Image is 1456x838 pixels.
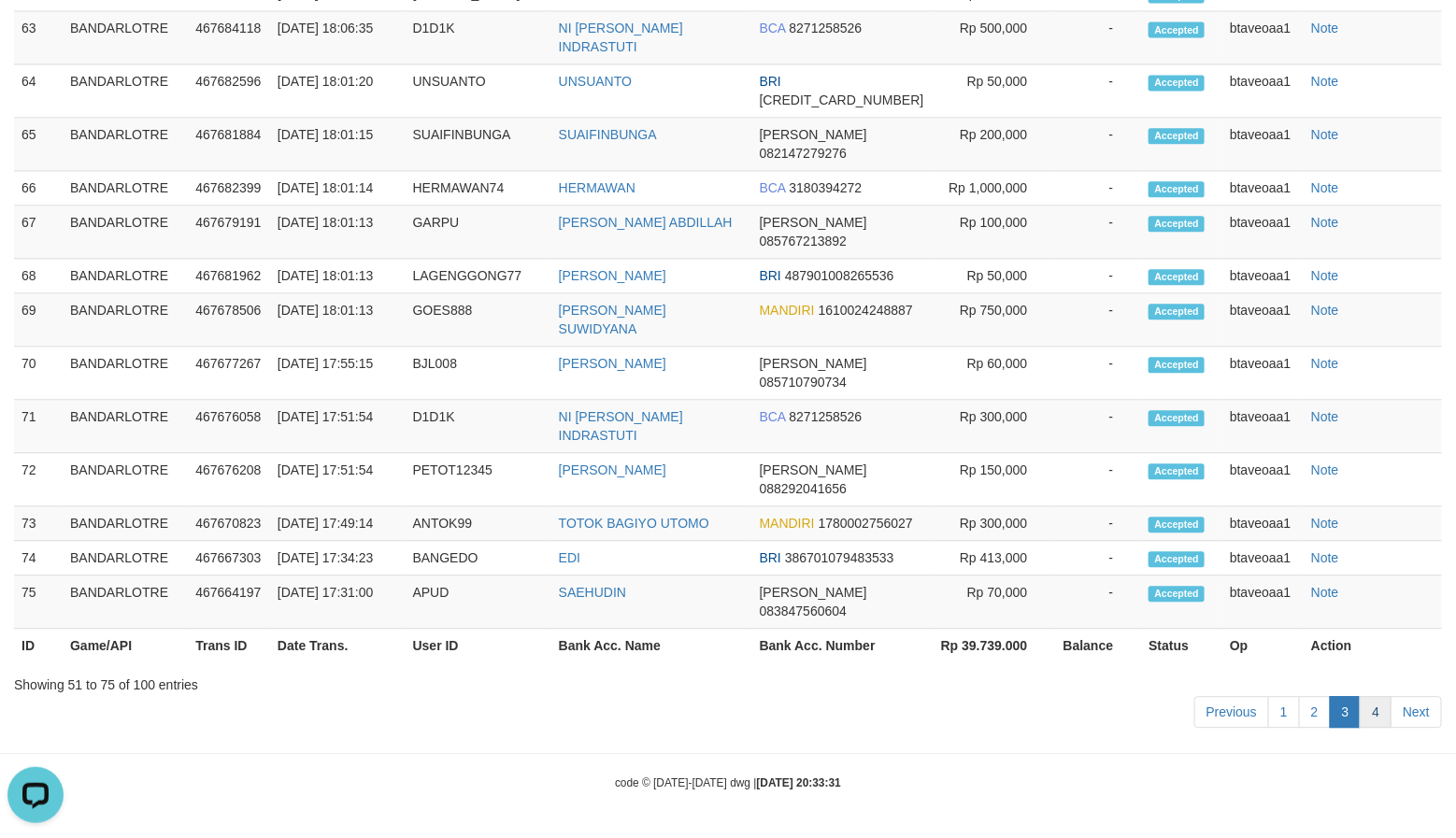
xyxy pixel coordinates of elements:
[931,400,1055,453] td: Rp 300,000
[559,409,683,443] a: NI [PERSON_NAME] INDRASTUTI
[760,234,847,249] span: Copy 085767213892 to clipboard
[1149,269,1205,285] span: Accepted
[760,92,924,107] span: Copy 342901029974538 to clipboard
[1222,506,1304,541] td: btaveoaa1
[760,356,867,371] span: [PERSON_NAME]
[1311,268,1339,283] a: Note
[1222,118,1304,171] td: btaveoaa1
[1311,215,1339,230] a: Note
[1360,696,1392,728] a: 4
[14,400,63,453] td: 71
[63,506,188,541] td: BANDARLOTRE
[1222,11,1304,64] td: btaveoaa1
[188,206,270,259] td: 467679191
[1311,21,1339,36] a: Note
[1149,357,1205,373] span: Accepted
[931,541,1055,575] td: Rp 413,000
[14,668,1442,694] div: Showing 51 to 75 of 100 entries
[1194,696,1269,728] a: Previous
[1299,696,1331,728] a: 2
[1311,356,1339,371] a: Note
[1222,259,1304,293] td: btaveoaa1
[406,453,551,506] td: PETOT12345
[931,11,1055,64] td: Rp 500,000
[1055,453,1141,506] td: -
[760,550,781,565] span: BRI
[760,604,847,618] span: Copy 083847560604 to clipboard
[270,293,406,347] td: [DATE] 18:01:13
[63,453,188,506] td: BANDARLOTRE
[1222,400,1304,453] td: btaveoaa1
[14,453,63,506] td: 72
[760,21,786,36] span: BCA
[63,541,188,575] td: BANDARLOTRE
[14,64,63,118] td: 64
[559,127,657,142] a: SUAIFINBUNGA
[270,171,406,206] td: [DATE] 18:01:14
[559,462,666,477] a: [PERSON_NAME]
[270,118,406,171] td: [DATE] 18:01:15
[14,347,63,400] td: 70
[559,74,632,89] a: UNSUANTO
[406,171,551,206] td: HERMAWAN74
[559,356,666,371] a: [PERSON_NAME]
[270,453,406,506] td: [DATE] 17:51:54
[785,268,894,283] span: Copy 487901008265536 to clipboard
[1055,118,1141,171] td: -
[1311,180,1339,195] a: Note
[1149,517,1205,533] span: Accepted
[1055,259,1141,293] td: -
[63,575,188,629] td: BANDARLOTRE
[406,64,551,118] td: UNSUANTO
[14,629,63,663] th: ID
[559,303,666,336] a: [PERSON_NAME] SUWIDYANA
[63,259,188,293] td: BANDARLOTRE
[1222,629,1304,663] th: Op
[1149,181,1205,197] span: Accepted
[559,215,733,230] a: [PERSON_NAME] ABDILLAH
[1141,629,1222,663] th: Status
[188,171,270,206] td: 467682399
[1222,541,1304,575] td: btaveoaa1
[188,64,270,118] td: 467682596
[615,776,841,789] small: code © [DATE]-[DATE] dwg |
[1311,303,1339,318] a: Note
[14,118,63,171] td: 65
[270,575,406,629] td: [DATE] 17:31:00
[760,409,786,424] span: BCA
[1311,585,1339,600] a: Note
[819,303,913,318] span: Copy 1610024248887 to clipboard
[270,506,406,541] td: [DATE] 17:49:14
[63,293,188,347] td: BANDARLOTRE
[188,506,270,541] td: 467670823
[63,64,188,118] td: BANDARLOTRE
[1330,696,1362,728] a: 3
[188,541,270,575] td: 467667303
[1222,347,1304,400] td: btaveoaa1
[1055,541,1141,575] td: -
[188,11,270,64] td: 467684118
[559,516,709,531] a: TOTOK BAGIYO UTOMO
[931,206,1055,259] td: Rp 100,000
[1055,506,1141,541] td: -
[406,575,551,629] td: APUD
[1304,629,1442,663] th: Action
[1149,216,1205,232] span: Accepted
[1222,171,1304,206] td: btaveoaa1
[7,7,64,64] button: Open LiveChat chat widget
[760,481,847,496] span: Copy 088292041656 to clipboard
[559,21,683,54] a: NI [PERSON_NAME] INDRASTUTI
[931,171,1055,206] td: Rp 1,000,000
[14,11,63,64] td: 63
[931,629,1055,663] th: Rp 39.739.000
[270,347,406,400] td: [DATE] 17:55:15
[757,776,841,789] strong: [DATE] 20:33:31
[406,259,551,293] td: LAGENGGONG77
[406,293,551,347] td: GOES888
[931,575,1055,629] td: Rp 70,000
[1311,74,1339,89] a: Note
[188,453,270,506] td: 467676208
[760,74,781,89] span: BRI
[1311,550,1339,565] a: Note
[14,206,63,259] td: 67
